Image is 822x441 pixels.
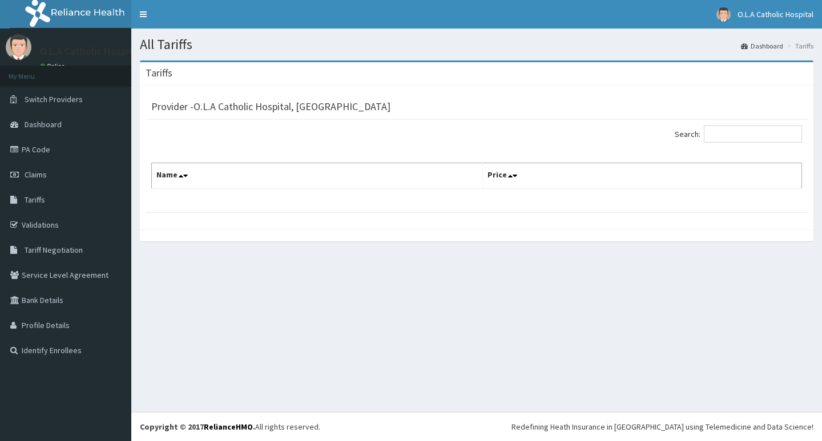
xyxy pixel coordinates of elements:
img: User Image [716,7,731,22]
h3: Tariffs [146,68,172,78]
span: Dashboard [25,119,62,130]
strong: Copyright © 2017 . [140,422,255,432]
a: Dashboard [741,41,783,51]
th: Price [482,163,801,189]
img: User Image [6,34,31,60]
label: Search: [675,126,802,143]
span: Switch Providers [25,94,83,104]
a: RelianceHMO [204,422,253,432]
a: Online [40,62,67,70]
input: Search: [704,126,802,143]
span: Claims [25,169,47,180]
p: O.L.A Catholic Hospital [40,46,142,56]
div: Redefining Heath Insurance in [GEOGRAPHIC_DATA] using Telemedicine and Data Science! [511,421,813,432]
th: Name [152,163,483,189]
span: Tariffs [25,195,45,205]
span: O.L.A Catholic Hospital [738,9,813,19]
footer: All rights reserved. [131,412,822,441]
h1: All Tariffs [140,37,813,52]
span: Tariff Negotiation [25,245,83,255]
li: Tariffs [784,41,813,51]
h3: Provider - O.L.A Catholic Hospital, [GEOGRAPHIC_DATA] [151,102,390,112]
